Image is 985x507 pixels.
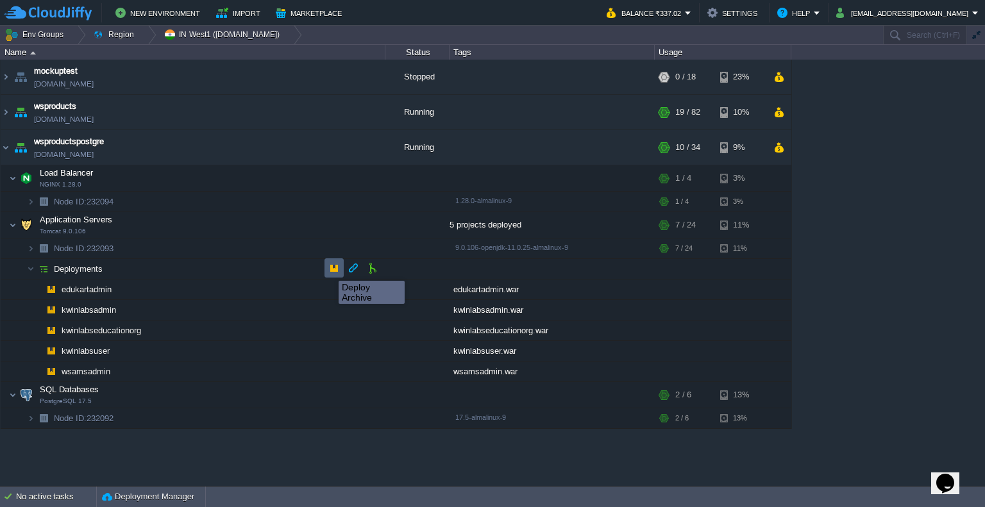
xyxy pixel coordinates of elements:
[60,325,143,336] span: kwinlabseducationorg
[38,214,114,225] span: Application Servers
[386,45,449,60] div: Status
[450,341,655,361] div: kwinlabsuser.war
[675,382,691,408] div: 2 / 6
[102,490,194,503] button: Deployment Manager
[34,65,78,78] a: mockuptest
[27,259,35,279] img: AMDAwAAAACH5BAEAAAAALAAAAAABAAEAAAICRAEAOw==
[60,304,118,315] a: kwinlabsadmin
[655,45,791,60] div: Usage
[53,243,115,254] a: Node ID:232093
[40,397,92,405] span: PostgreSQL 17.5
[54,244,87,253] span: Node ID:
[30,51,36,54] img: AMDAwAAAACH5BAEAAAAALAAAAAABAAEAAAICRAEAOw==
[720,212,762,238] div: 11%
[93,26,139,44] button: Region
[60,284,114,295] a: edukartadmin
[675,408,689,428] div: 2 / 6
[12,95,29,129] img: AMDAwAAAACH5BAEAAAAALAAAAAABAAEAAAICRAEAOw==
[450,212,655,238] div: 5 projects deployed
[164,26,284,44] button: IN West1 ([DOMAIN_NAME])
[34,78,94,90] a: [DOMAIN_NAME]
[675,165,691,191] div: 1 / 4
[35,192,53,212] img: AMDAwAAAACH5BAEAAAAALAAAAAABAAEAAAICRAEAOw==
[35,300,42,320] img: AMDAwAAAACH5BAEAAAAALAAAAAABAAEAAAICRAEAOw==
[9,212,17,238] img: AMDAwAAAACH5BAEAAAAALAAAAAABAAEAAAICRAEAOw==
[450,45,654,60] div: Tags
[34,148,94,161] a: [DOMAIN_NAME]
[53,413,115,424] a: Node ID:232092
[9,165,17,191] img: AMDAwAAAACH5BAEAAAAALAAAAAABAAEAAAICRAEAOw==
[35,408,53,428] img: AMDAwAAAACH5BAEAAAAALAAAAAABAAEAAAICRAEAOw==
[38,168,95,178] a: Load BalancerNGINX 1.28.0
[385,95,450,129] div: Running
[12,60,29,94] img: AMDAwAAAACH5BAEAAAAALAAAAAABAAEAAAICRAEAOw==
[675,95,700,129] div: 19 / 82
[53,196,115,207] span: 232094
[17,382,35,408] img: AMDAwAAAACH5BAEAAAAALAAAAAABAAEAAAICRAEAOw==
[42,362,60,381] img: AMDAwAAAACH5BAEAAAAALAAAAAABAAEAAAICRAEAOw==
[38,385,101,394] a: SQL DatabasesPostgreSQL 17.5
[455,197,512,204] span: 1.28.0-almalinux-9
[17,165,35,191] img: AMDAwAAAACH5BAEAAAAALAAAAAABAAEAAAICRAEAOw==
[777,5,814,21] button: Help
[276,5,346,21] button: Marketplace
[38,167,95,178] span: Load Balancer
[720,408,762,428] div: 13%
[17,212,35,238] img: AMDAwAAAACH5BAEAAAAALAAAAAABAAEAAAICRAEAOw==
[27,408,35,428] img: AMDAwAAAACH5BAEAAAAALAAAAAABAAEAAAICRAEAOw==
[675,130,700,165] div: 10 / 34
[60,345,112,356] a: kwinlabsuser
[35,341,42,361] img: AMDAwAAAACH5BAEAAAAALAAAAAABAAEAAAICRAEAOw==
[35,320,42,340] img: AMDAwAAAACH5BAEAAAAALAAAAAABAAEAAAICRAEAOw==
[35,238,53,258] img: AMDAwAAAACH5BAEAAAAALAAAAAABAAEAAAICRAEAOw==
[4,5,92,21] img: CloudJiffy
[9,382,17,408] img: AMDAwAAAACH5BAEAAAAALAAAAAABAAEAAAICRAEAOw==
[60,366,112,377] a: wsamsadmin
[675,212,696,238] div: 7 / 24
[707,5,761,21] button: Settings
[216,5,264,21] button: Import
[34,113,94,126] a: [DOMAIN_NAME]
[38,384,101,395] span: SQL Databases
[720,130,762,165] div: 9%
[42,279,60,299] img: AMDAwAAAACH5BAEAAAAALAAAAAABAAEAAAICRAEAOw==
[675,60,696,94] div: 0 / 18
[40,228,86,235] span: Tomcat 9.0.106
[720,192,762,212] div: 3%
[42,300,60,320] img: AMDAwAAAACH5BAEAAAAALAAAAAABAAEAAAICRAEAOw==
[34,100,76,113] a: wsproducts
[931,456,972,494] iframe: chat widget
[54,197,87,206] span: Node ID:
[342,282,401,303] div: Deploy Archive
[1,130,11,165] img: AMDAwAAAACH5BAEAAAAALAAAAAABAAEAAAICRAEAOw==
[53,243,115,254] span: 232093
[53,263,105,274] a: Deployments
[12,130,29,165] img: AMDAwAAAACH5BAEAAAAALAAAAAABAAEAAAICRAEAOw==
[16,486,96,507] div: No active tasks
[34,135,104,148] a: wsproductspostgre
[1,60,11,94] img: AMDAwAAAACH5BAEAAAAALAAAAAABAAEAAAICRAEAOw==
[1,45,385,60] div: Name
[35,362,42,381] img: AMDAwAAAACH5BAEAAAAALAAAAAABAAEAAAICRAEAOw==
[720,382,762,408] div: 13%
[115,5,204,21] button: New Environment
[42,320,60,340] img: AMDAwAAAACH5BAEAAAAALAAAAAABAAEAAAICRAEAOw==
[54,413,87,423] span: Node ID:
[720,60,762,94] div: 23%
[35,259,53,279] img: AMDAwAAAACH5BAEAAAAALAAAAAABAAEAAAICRAEAOw==
[450,362,655,381] div: wsamsadmin.war
[27,192,35,212] img: AMDAwAAAACH5BAEAAAAALAAAAAABAAEAAAICRAEAOw==
[720,95,762,129] div: 10%
[385,130,450,165] div: Running
[40,181,81,188] span: NGINX 1.28.0
[4,26,68,44] button: Env Groups
[675,238,693,258] div: 7 / 24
